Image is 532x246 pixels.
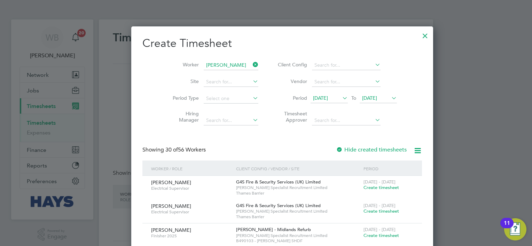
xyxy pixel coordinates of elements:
span: To [349,93,358,102]
span: 56 Workers [165,146,206,153]
span: Electrical Supervisor [151,209,231,215]
input: Search for... [204,77,258,87]
span: [PERSON_NAME] [151,179,191,186]
span: Create timesheet [363,184,399,190]
input: Search for... [204,116,258,125]
label: Client Config [276,61,307,68]
span: [PERSON_NAME] Specialist Recruitment Limited [236,233,360,238]
span: Electrical Supervisor [151,186,231,191]
span: [DATE] - [DATE] [363,179,396,185]
label: Vendor [276,78,307,84]
span: [PERSON_NAME] Specialist Recruitment Limited [236,208,360,214]
label: Hiring Manager [167,110,199,123]
span: [DATE] [362,95,377,101]
input: Search for... [204,60,258,70]
span: [DATE] [313,95,328,101]
input: Search for... [312,116,381,125]
span: [PERSON_NAME] - Midlands Refurb [236,227,311,232]
span: [DATE] - [DATE] [363,227,396,232]
button: Open Resource Center, 11 new notifications [504,218,526,240]
input: Select one [204,94,258,104]
div: Showing [142,146,207,154]
div: 11 [504,223,510,232]
span: 30 of [165,146,178,153]
input: Search for... [312,77,381,87]
label: Site [167,78,199,84]
label: Period [276,95,307,101]
label: Hide created timesheets [336,146,407,153]
span: [PERSON_NAME] [151,227,191,233]
span: [PERSON_NAME] [151,203,191,209]
div: Client Config / Vendor / Site [234,161,362,177]
div: Worker / Role [149,161,234,177]
span: [DATE] - [DATE] [363,203,396,208]
div: Period [362,161,415,177]
span: Finisher 2025 [151,233,231,239]
span: Create timesheet [363,208,399,214]
span: [PERSON_NAME] Specialist Recruitment Limited [236,185,360,190]
label: Period Type [167,95,199,101]
span: G4S Fire & Security Services (UK) Limited [236,179,321,185]
label: Timesheet Approver [276,110,307,123]
span: B490103 - [PERSON_NAME] SHDF [236,238,360,244]
span: Thames Barrier [236,214,360,220]
span: Thames Barrier [236,190,360,196]
span: G4S Fire & Security Services (UK) Limited [236,203,321,208]
h2: Create Timesheet [142,36,422,51]
label: Worker [167,61,199,68]
input: Search for... [312,60,381,70]
span: Create timesheet [363,232,399,238]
